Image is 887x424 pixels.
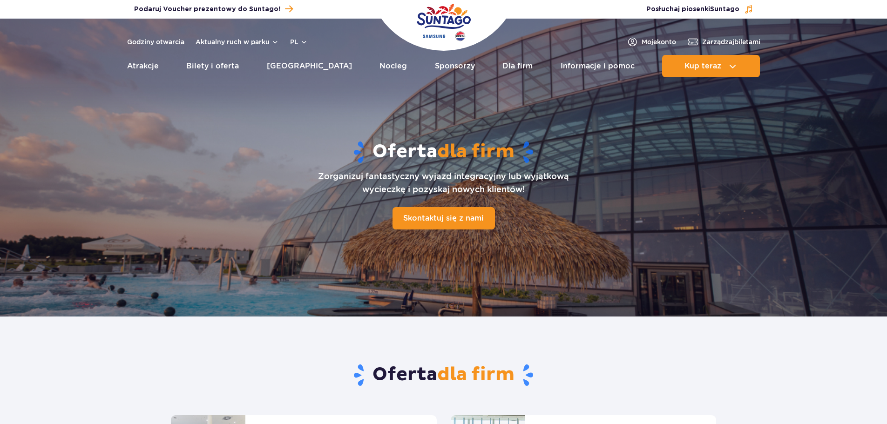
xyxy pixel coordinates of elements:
a: Godziny otwarcia [127,37,184,47]
a: Dla firm [502,55,533,77]
span: Posłuchaj piosenki [646,5,739,14]
a: Skontaktuj się z nami [393,207,495,229]
span: Zarządzaj biletami [702,37,760,47]
a: Nocleg [379,55,407,77]
a: [GEOGRAPHIC_DATA] [267,55,352,77]
a: Podaruj Voucher prezentowy do Suntago! [134,3,293,15]
span: dla firm [437,140,515,163]
a: Bilety i oferta [186,55,239,77]
a: Atrakcje [127,55,159,77]
span: Podaruj Voucher prezentowy do Suntago! [134,5,280,14]
span: Suntago [710,6,739,13]
p: Zorganizuj fantastyczny wyjazd integracyjny lub wyjątkową wycieczkę i pozyskaj nowych klientów! [318,170,569,196]
span: dla firm [437,363,515,386]
button: Posłuchaj piosenkiSuntago [646,5,753,14]
a: Sponsorzy [435,55,475,77]
a: Informacje i pomoc [561,55,635,77]
a: Mojekonto [627,36,676,47]
button: Aktualny ruch w parku [196,38,279,46]
h2: Oferta [171,363,716,387]
a: Zarządzajbiletami [687,36,760,47]
span: Moje konto [642,37,676,47]
button: Kup teraz [662,55,760,77]
button: pl [290,37,308,47]
span: Skontaktuj się z nami [403,214,484,222]
h1: Oferta [144,140,743,164]
span: Kup teraz [684,62,721,70]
